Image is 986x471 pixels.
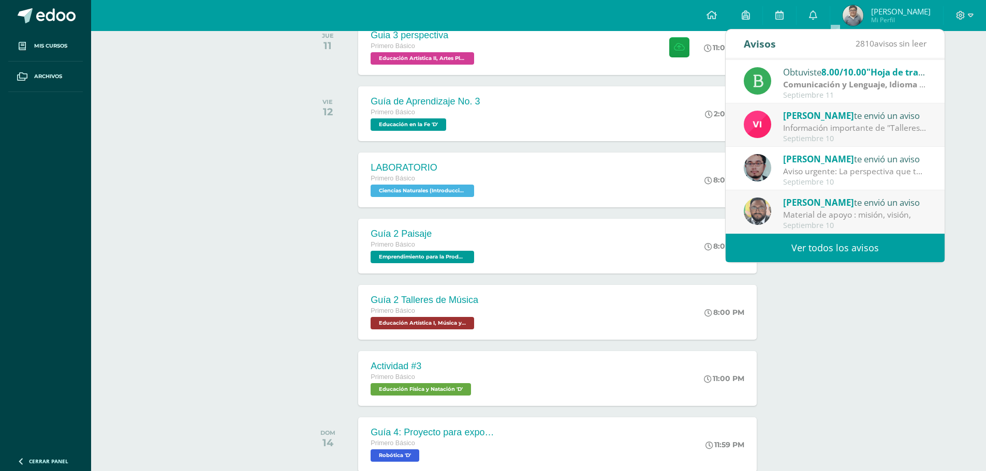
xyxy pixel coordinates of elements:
[371,361,474,372] div: Actividad #3
[371,109,415,116] span: Primero Básico
[320,436,335,449] div: 14
[322,32,334,39] div: JUE
[704,43,744,52] div: 11:00 PM
[371,373,415,381] span: Primero Básico
[8,62,83,92] a: Archivos
[783,79,951,90] strong: Comunicación y Lenguaje, Idioma Español
[371,383,471,396] span: Educación Física y Natación 'D'
[783,134,927,143] div: Septiembre 10
[783,65,927,79] div: Obtuviste en
[744,154,771,181] img: 5fac68162d5e1b6fbd390a6ac50e103d.png
[783,122,927,134] div: Información importante de "Talleres".: Buenas tardes estimados estudiantes. Quiero solicitar de s...
[371,251,474,263] span: Emprendimiento para la Productividad 'D'
[856,38,926,49] span: avisos sin leer
[783,165,927,177] div: Aviso urgente: La perspectiva que terminaron con el profesor Ismael hoy en clase, subirla a la pl...
[783,153,854,165] span: [PERSON_NAME]
[34,72,62,81] span: Archivos
[705,109,744,118] div: 2:00 PM
[371,427,495,438] div: Guía 4: Proyecto para exposición
[320,429,335,436] div: DOM
[371,96,480,107] div: Guía de Aprendizaje No. 3
[871,16,931,24] span: Mi Perfil
[322,105,333,118] div: 12
[371,317,474,329] span: Educación Artística I, Música y Danza 'D'
[34,42,67,50] span: Mis cursos
[29,458,68,465] span: Cerrar panel
[783,91,927,100] div: Septiembre 11
[783,79,927,90] div: | Zona
[783,221,927,230] div: Septiembre 10
[704,175,744,185] div: 8:00 PM
[371,307,415,314] span: Primero Básico
[744,29,776,58] div: Avisos
[371,241,415,248] span: Primero Básico
[705,440,744,449] div: 11:59 PM
[371,175,415,182] span: Primero Básico
[744,197,771,225] img: 712781701cd376c1a616437b5c60ae46.png
[783,109,927,122] div: te envió un aviso
[371,185,474,197] span: Ciencias Naturales (Introducción a la Biología) 'D'
[704,308,744,317] div: 8:00 PM
[371,295,478,306] div: Guía 2 Talleres de Música
[371,30,477,41] div: Guia 3 perspectiva
[704,374,744,383] div: 11:00 PM
[371,439,415,447] span: Primero Básico
[371,449,419,462] span: Robótica 'D'
[322,98,333,105] div: VIE
[8,31,83,62] a: Mis cursos
[856,38,874,49] span: 2810
[843,5,863,26] img: 3ba3423faefa342bc2c5b8ea565e626e.png
[371,52,474,65] span: Educación Artística II, Artes Plásticas 'D'
[783,195,927,209] div: te envió un aviso
[726,234,945,262] a: Ver todos los avisos
[371,229,477,239] div: Guía 2 Paisaje
[744,111,771,138] img: bd6d0aa147d20350c4821b7c643124fa.png
[322,39,334,52] div: 11
[783,209,927,221] div: Material de apoyo : misión, visión,
[371,118,446,131] span: Educación en la Fe 'D'
[871,6,931,17] span: [PERSON_NAME]
[704,241,744,251] div: 8:00 PM
[821,66,866,78] span: 8.00/10.00
[783,152,927,165] div: te envió un aviso
[371,162,477,173] div: LABORATORIO
[783,196,854,208] span: [PERSON_NAME]
[783,178,927,187] div: Septiembre 10
[783,110,854,121] span: [PERSON_NAME]
[371,42,415,50] span: Primero Básico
